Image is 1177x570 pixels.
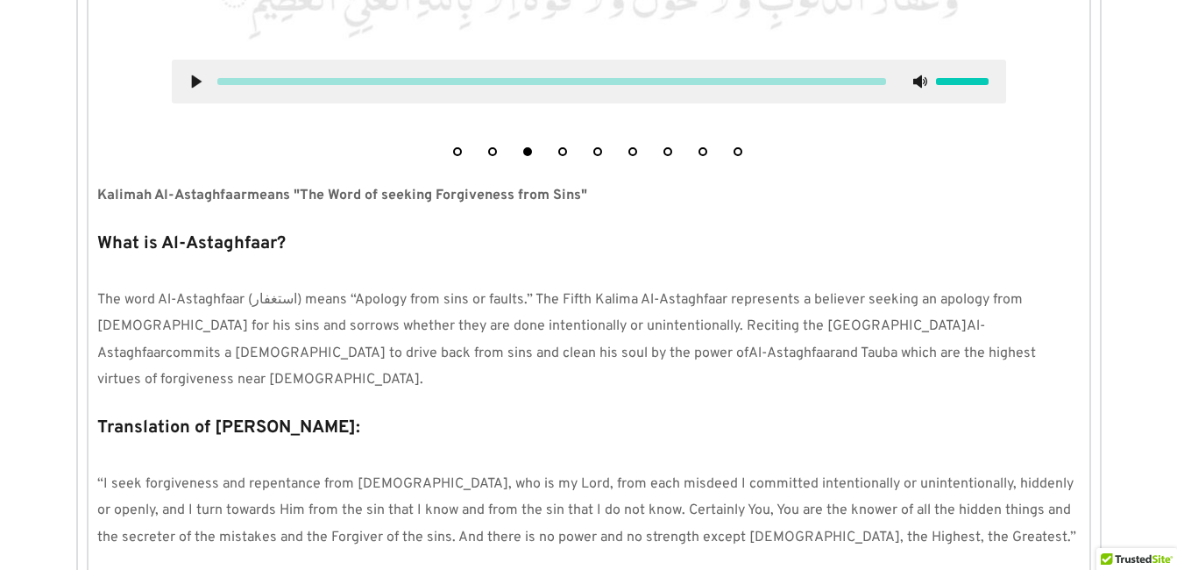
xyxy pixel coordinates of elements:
[628,147,637,156] button: 6 of 9
[734,147,742,156] button: 9 of 9
[523,147,532,156] button: 3 of 9
[488,147,497,156] button: 2 of 9
[247,187,587,204] strong: means "The Word of seeking Forgiveness from Sins"
[748,345,835,362] span: Al-Astaghfaar
[97,317,985,361] span: Al-Astaghfaar
[97,187,247,204] strong: Kalimah Al-Astaghfaar
[593,147,602,156] button: 5 of 9
[97,291,1026,335] span: The word Al-Astaghfaar (استغفار) means “Apology from sins or faults.” The Fifth Kalima Al-Astaghf...
[698,147,707,156] button: 8 of 9
[166,345,748,362] span: commits a [DEMOGRAPHIC_DATA] to drive back from sins and clean his soul by the power of
[97,417,360,439] strong: Translation of [PERSON_NAME]:
[558,147,567,156] button: 4 of 9
[663,147,672,156] button: 7 of 9
[97,232,286,255] strong: What is Al-Astaghfaar?
[453,147,462,156] button: 1 of 9
[97,475,1077,546] span: “I seek forgiveness and repentance from [DEMOGRAPHIC_DATA], who is my Lord, from each misdeed I c...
